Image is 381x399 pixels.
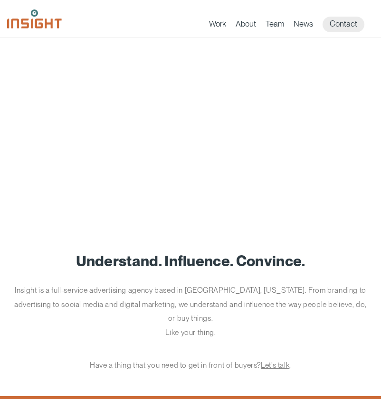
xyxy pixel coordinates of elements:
a: About [236,19,256,32]
p: Have a thing that you need to get in front of buyers? . [14,358,367,372]
a: Let’s talk [261,361,289,370]
img: Insight Marketing Design [7,9,62,28]
a: News [294,19,313,32]
a: Team [266,19,284,32]
a: Contact [323,17,364,32]
a: Work [209,19,226,32]
nav: primary navigation menu [209,17,374,32]
p: Insight is a full-service advertising agency based in [GEOGRAPHIC_DATA], [US_STATE]. From brandin... [14,283,367,339]
h1: Understand. Influence. Convince. [14,253,367,269]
